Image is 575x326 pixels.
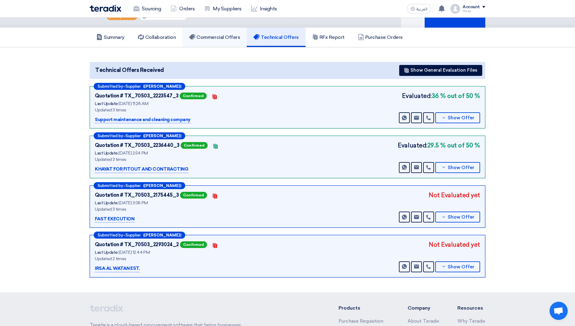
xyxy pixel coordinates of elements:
[155,14,184,19] span: #JPJ-0000958
[429,191,480,200] div: Not Evaluated yet
[339,304,390,312] li: Products
[96,34,125,40] h5: Summary
[166,2,199,15] a: Orders
[143,233,181,237] b: ([PERSON_NAME])
[550,302,568,320] a: Open chat
[457,304,485,312] li: Resources
[95,116,191,124] p: Support maintenance and cleaning company
[450,4,460,14] img: profile_test.png
[189,34,240,40] h5: Commercial Offers
[95,206,246,212] div: Updated 3 times
[448,215,474,219] span: Show Offer
[129,2,166,15] a: Sourcing
[143,184,181,188] b: ([PERSON_NAME])
[399,65,482,76] button: Show General Evaluation Files
[448,165,474,170] span: Show Offer
[416,7,427,11] span: العربية
[95,216,134,223] p: FAST EXECUTION
[125,134,141,138] span: Supplier
[95,166,188,173] p: KHAYAT FOR FITOUT AND CONTRACTING
[147,14,154,19] span: RFx
[180,241,207,248] span: Confirmed
[94,232,185,239] div: –
[312,34,345,40] h5: RFx Report
[143,134,181,138] b: ([PERSON_NAME])
[402,91,480,100] div: Evaluated:
[358,34,403,40] h5: Purchase Orders
[457,318,485,324] a: Why Teradix
[95,265,140,272] p: IRSA AL WATAN EST.
[435,162,480,173] button: Show Offer
[407,4,431,14] button: العربية
[435,261,480,272] button: Show Offer
[95,256,246,262] div: Updated 2 times
[94,132,185,139] div: –
[95,101,118,106] span: Last Update
[182,28,247,47] a: Commercial Offers
[435,112,480,123] button: Show Offer
[181,142,208,149] span: Confirmed
[94,83,185,90] div: –
[180,93,207,99] span: Confirmed
[125,84,141,88] span: Supplier
[95,107,246,113] div: Updated 3 times
[95,156,246,163] div: Updated 3 times
[427,141,480,150] b: 29.5 % out of 50 %
[119,200,148,205] span: [DATE] 3:08 PM
[94,182,185,189] div: –
[125,184,141,188] span: Supplier
[180,192,207,199] span: Confirmed
[306,28,351,47] a: RFx Report
[95,92,179,100] div: Quotation # TX_70503_2223547_3
[463,9,485,13] div: Hissa
[131,28,183,47] a: Collaboration
[98,134,123,138] span: Submitted by
[432,91,480,100] b: 36 % out of 50 %
[98,233,123,237] span: Submitted by
[143,84,181,88] b: ([PERSON_NAME])
[95,241,179,248] div: Quotation # TX_70503_2293024_2
[448,116,474,120] span: Show Offer
[351,28,410,47] a: Purchase Orders
[98,84,123,88] span: Submitted by
[119,101,148,106] span: [DATE] 11:28 AM
[95,66,164,74] span: Technical Offers Received
[463,5,480,10] div: Account
[125,233,141,237] span: Supplier
[408,318,439,324] a: About Teradix
[98,184,123,188] span: Submitted by
[115,14,134,19] span: Important
[95,200,118,205] span: Last Update
[119,250,150,255] span: [DATE] 12:44 PM
[199,2,246,15] a: My Suppliers
[90,28,131,47] a: Summary
[408,304,439,312] li: Company
[246,2,282,15] a: Insights
[95,151,118,156] span: Last Update
[95,192,179,199] div: Quotation # TX_70503_2175445_3
[429,240,480,249] div: Not Evaluated yet
[138,34,176,40] h5: Collaboration
[448,265,474,269] span: Show Offer
[398,141,480,150] div: Evaluated:
[95,142,179,149] div: Quotation # TX_70503_2236440_3
[339,318,383,324] a: Purchase Requisition
[435,212,480,222] button: Show Offer
[119,151,148,156] span: [DATE] 2:54 PM
[90,5,121,12] img: Teradix logo
[253,34,299,40] h5: Technical Offers
[95,250,118,255] span: Last Update
[247,28,305,47] a: Technical Offers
